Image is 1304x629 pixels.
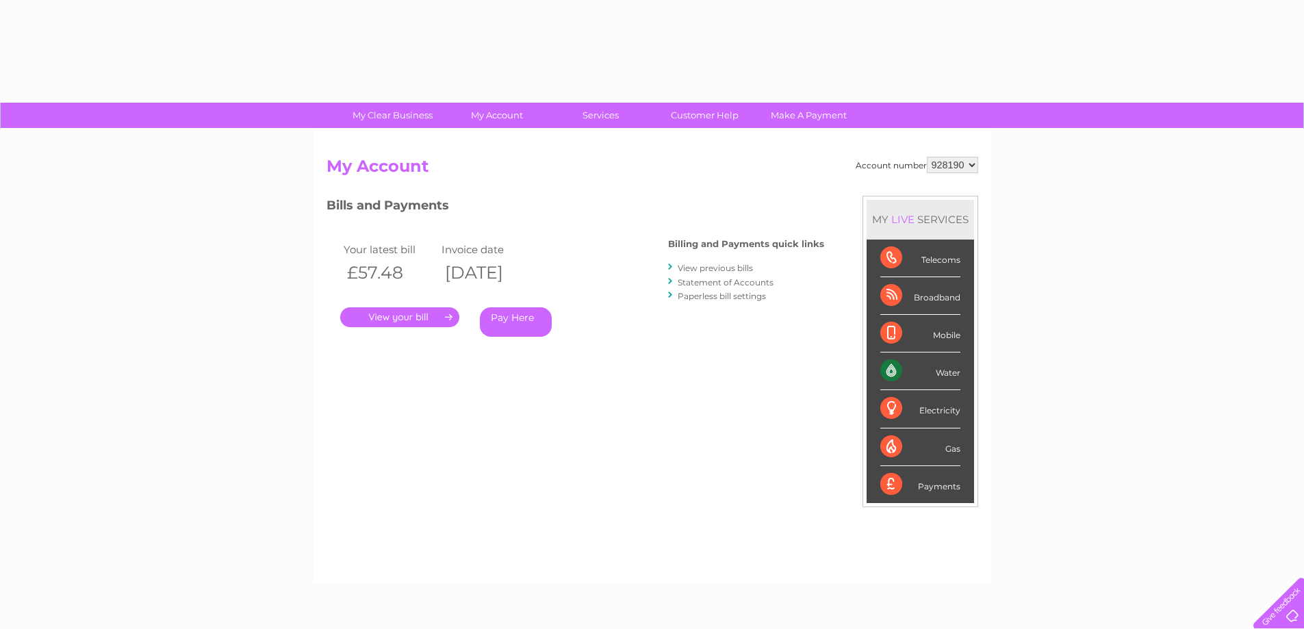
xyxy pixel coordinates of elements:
a: Statement of Accounts [678,277,774,287]
a: Paperless bill settings [678,291,766,301]
div: Account number [856,157,978,173]
div: Telecoms [880,240,960,277]
td: Your latest bill [340,240,439,259]
a: Pay Here [480,307,552,337]
td: Invoice date [438,240,537,259]
div: Broadband [880,277,960,315]
div: Gas [880,428,960,466]
div: Mobile [880,315,960,352]
a: Customer Help [648,103,761,128]
a: View previous bills [678,263,753,273]
div: Water [880,352,960,390]
div: Electricity [880,390,960,428]
th: [DATE] [438,259,537,287]
h4: Billing and Payments quick links [668,239,824,249]
a: Services [544,103,657,128]
h3: Bills and Payments [327,196,824,220]
a: Make A Payment [752,103,865,128]
a: My Clear Business [336,103,449,128]
th: £57.48 [340,259,439,287]
div: MY SERVICES [867,200,974,239]
div: LIVE [888,213,917,226]
h2: My Account [327,157,978,183]
a: My Account [440,103,553,128]
div: Payments [880,466,960,503]
a: . [340,307,459,327]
